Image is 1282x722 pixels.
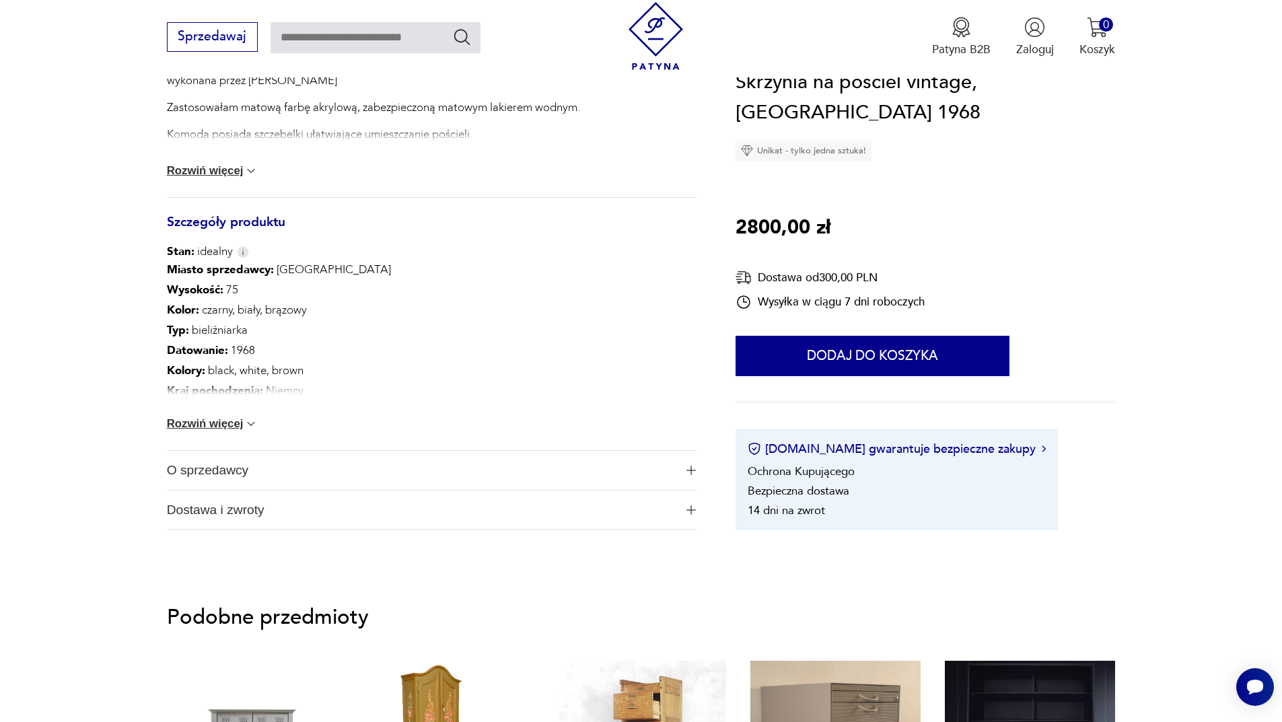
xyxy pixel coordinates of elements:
button: 0Koszyk [1079,17,1115,57]
div: Unikat - tylko jedna sztuka! [736,140,871,160]
span: O sprzedawcy [167,451,675,490]
p: Zaloguj [1016,42,1054,57]
b: Datowanie : [167,342,228,358]
h3: Szczegóły produktu [167,217,697,244]
b: Miasto sprzedawcy : [167,262,274,277]
img: chevron down [244,417,258,431]
p: Patyna B2B [932,42,991,57]
img: chevron down [244,164,258,178]
div: Wysyłka w ciągu 7 dni roboczych [736,293,925,310]
button: Ikona plusaO sprzedawcy [167,451,697,490]
b: Wysokość : [167,282,223,297]
p: 1968 [167,340,391,361]
p: 75 [167,280,391,300]
p: Zastosowałam matową farbę akrylową, zabezpieczoną matowym lakierem wodnym. [167,100,697,116]
b: Kraj pochodzenia : [167,383,263,398]
button: Zaloguj [1016,17,1054,57]
img: Ikona dostawy [736,268,752,285]
b: Typ : [167,322,189,338]
button: Dodaj do koszyka [736,336,1009,376]
img: Patyna - sklep z meblami i dekoracjami vintage [622,2,690,70]
a: Ikona medaluPatyna B2B [932,17,991,57]
p: [GEOGRAPHIC_DATA] [167,260,391,280]
img: Ikona koszyka [1087,17,1108,38]
img: Ikona plusa [686,466,696,475]
span: Dostawa i zwroty [167,491,675,530]
button: Rozwiń więcej [167,164,258,178]
p: bieliźniarka [167,320,391,340]
img: Ikonka użytkownika [1024,17,1045,38]
b: Stan: [167,244,194,259]
a: Sprzedawaj [167,32,258,43]
p: Koszyk [1079,42,1115,57]
button: Szukaj [452,27,472,46]
li: Bezpieczna dostawa [748,482,849,498]
div: 0 [1099,17,1113,32]
div: Dostawa od 300,00 PLN [736,268,925,285]
li: Ochrona Kupującego [748,463,855,478]
h1: Skrzynia na pościel vintage, [GEOGRAPHIC_DATA] 1968 [736,67,1115,128]
p: black, white, brown [167,361,391,381]
p: Podobne przedmioty [167,608,1116,627]
button: Rozwiń więcej [167,417,258,431]
li: 14 dni na zwrot [748,502,825,517]
b: Kolory : [167,363,205,378]
img: Ikona plusa [686,505,696,515]
p: Niemcy [167,381,391,401]
p: 2800,00 zł [736,212,830,243]
img: Ikona diamentu [741,144,753,156]
iframe: Smartsupp widget button [1236,668,1274,706]
p: czarny, biały, brązowy [167,300,391,320]
img: Info icon [237,246,249,258]
p: Komoda posiada szczebelki ułatwiające umieszczanie pościeli [167,127,697,143]
img: Ikona strzałki w prawo [1042,445,1046,452]
img: Ikona certyfikatu [748,442,761,456]
button: Ikona plusaDostawa i zwroty [167,491,697,530]
img: Ikona medalu [951,17,972,38]
button: [DOMAIN_NAME] gwarantuje bezpieczne zakupy [748,440,1046,457]
b: Kolor: [167,302,199,318]
button: Sprzedawaj [167,22,258,52]
span: idealny [167,244,233,260]
button: Patyna B2B [932,17,991,57]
